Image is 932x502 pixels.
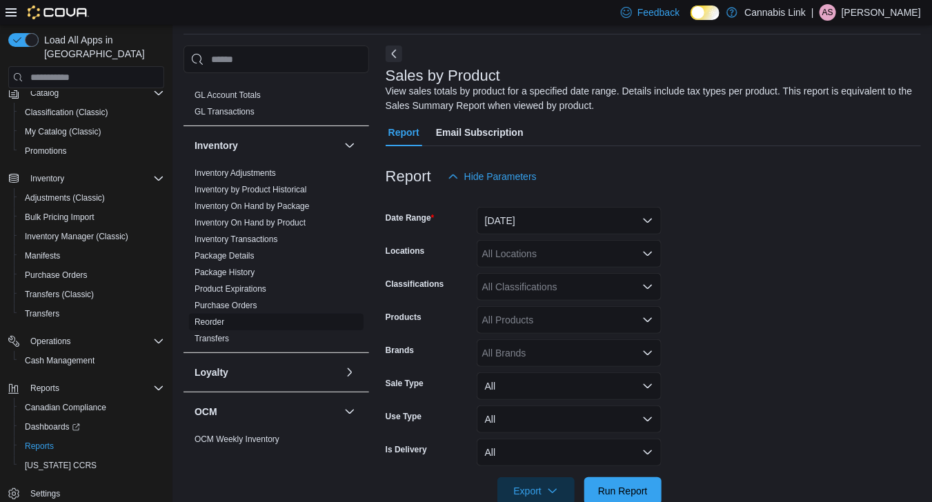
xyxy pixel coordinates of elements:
p: [PERSON_NAME] [842,4,921,21]
button: Classification (Classic) [14,103,170,122]
a: Promotions [19,143,72,159]
button: Inventory [195,139,339,152]
a: Transfers [19,305,65,322]
h3: Loyalty [195,365,228,379]
span: Package Details [195,250,255,261]
button: Purchase Orders [14,265,170,285]
div: Andrew Stewart [820,4,836,21]
span: Classification (Classic) [19,104,164,121]
span: OCM Weekly Inventory [195,434,279,445]
span: Transfers (Classic) [19,286,164,303]
input: Dark Mode [691,6,720,20]
span: Adjustments (Classic) [19,190,164,206]
button: [US_STATE] CCRS [14,456,170,475]
span: Operations [30,336,71,347]
a: [US_STATE] CCRS [19,457,102,474]
button: My Catalog (Classic) [14,122,170,141]
span: Inventory Manager (Classic) [19,228,164,245]
a: Dashboards [14,417,170,436]
span: Purchase Orders [19,267,164,283]
a: Product Expirations [195,284,266,294]
label: Locations [386,245,425,257]
span: Reports [25,441,54,452]
span: [US_STATE] CCRS [25,460,97,471]
button: Adjustments (Classic) [14,188,170,208]
a: Reports [19,438,59,454]
span: Report [388,119,419,146]
a: Manifests [19,248,66,264]
span: GL Transactions [195,106,255,117]
p: | [811,4,814,21]
label: Products [386,312,422,323]
label: Is Delivery [386,444,427,455]
a: Transfers [195,334,229,343]
span: Transfers [195,333,229,344]
span: Package History [195,267,255,278]
a: Transfers (Classic) [19,286,99,303]
a: Canadian Compliance [19,399,112,416]
button: Reports [14,436,170,456]
button: Inventory [341,137,358,154]
button: Promotions [14,141,170,161]
span: AS [822,4,833,21]
span: Catalog [30,88,59,99]
label: Classifications [386,279,444,290]
a: Bulk Pricing Import [19,209,100,225]
span: Promotions [25,145,67,157]
a: Dashboards [19,419,86,435]
button: Canadian Compliance [14,398,170,417]
button: Next [386,46,402,62]
span: Inventory [25,170,164,187]
button: All [477,439,662,466]
button: Transfers (Classic) [14,285,170,304]
div: Finance [184,87,369,125]
span: Inventory [30,173,64,184]
button: Reports [3,379,170,398]
span: Dashboards [25,421,80,432]
span: Inventory Manager (Classic) [25,231,128,242]
button: Operations [3,332,170,351]
button: Operations [25,333,77,350]
h3: Report [386,168,431,185]
a: Inventory Transactions [195,234,278,244]
span: Inventory On Hand by Package [195,201,310,212]
span: Promotions [19,143,164,159]
a: OCM Weekly Inventory [195,434,279,444]
h3: Sales by Product [386,68,500,84]
label: Sale Type [386,378,424,389]
span: Catalog [25,85,164,101]
button: Transfers [14,304,170,323]
a: Inventory On Hand by Package [195,201,310,211]
button: Inventory [3,169,170,188]
button: Catalog [3,83,170,103]
span: Inventory On Hand by Product [195,217,306,228]
button: Open list of options [642,281,653,292]
span: Transfers (Classic) [25,289,94,300]
label: Use Type [386,411,422,422]
span: Product Expirations [195,283,266,294]
span: Bulk Pricing Import [25,212,95,223]
button: Open list of options [642,248,653,259]
span: Cash Management [19,352,164,369]
div: Inventory [184,165,369,352]
span: Hide Parameters [464,170,537,183]
a: GL Account Totals [195,90,261,100]
span: Cash Management [25,355,95,366]
span: Settings [30,488,60,499]
button: Inventory Manager (Classic) [14,227,170,246]
a: Package History [195,268,255,277]
a: Package Details [195,251,255,261]
label: Date Range [386,212,435,223]
span: Dashboards [19,419,164,435]
button: All [477,405,662,433]
img: Cova [28,6,89,19]
a: Cash Management [19,352,100,369]
a: Settings [25,485,66,502]
button: Open list of options [642,348,653,359]
button: Reports [25,380,65,396]
span: Purchase Orders [195,300,257,311]
button: Hide Parameters [442,163,542,190]
button: Loyalty [341,364,358,381]
span: GL Account Totals [195,90,261,101]
a: Inventory by Product Historical [195,185,307,194]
